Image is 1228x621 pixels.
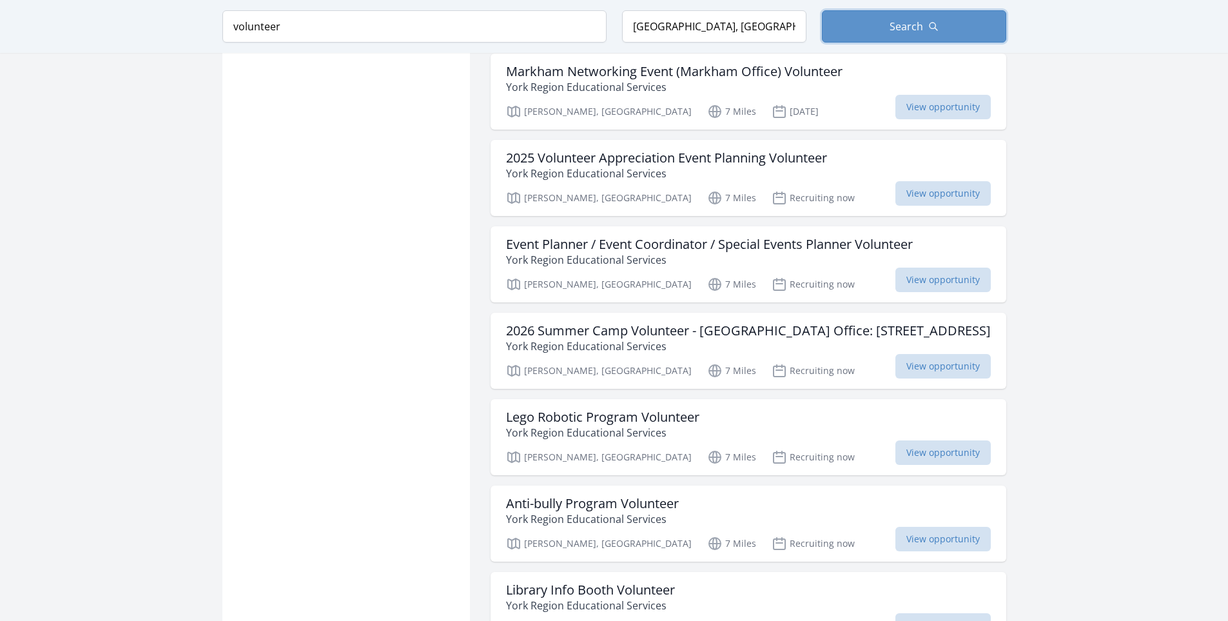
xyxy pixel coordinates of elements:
[506,339,991,354] p: York Region Educational Services
[707,190,756,206] p: 7 Miles
[491,54,1006,130] a: Markham Networking Event (Markham Office) Volunteer York Region Educational Services [PERSON_NAME...
[772,536,855,551] p: Recruiting now
[772,104,819,119] p: [DATE]
[506,104,692,119] p: [PERSON_NAME], [GEOGRAPHIC_DATA]
[222,10,607,43] input: Keyword
[895,181,991,206] span: View opportunity
[506,598,675,613] p: York Region Educational Services
[707,104,756,119] p: 7 Miles
[707,449,756,465] p: 7 Miles
[506,150,827,166] h3: 2025 Volunteer Appreciation Event Planning Volunteer
[506,511,679,527] p: York Region Educational Services
[491,313,1006,389] a: 2026 Summer Camp Volunteer - [GEOGRAPHIC_DATA] Office: [STREET_ADDRESS] York Region Educational S...
[506,79,843,95] p: York Region Educational Services
[890,19,923,34] span: Search
[491,140,1006,216] a: 2025 Volunteer Appreciation Event Planning Volunteer York Region Educational Services [PERSON_NAM...
[506,536,692,551] p: [PERSON_NAME], [GEOGRAPHIC_DATA]
[506,252,913,268] p: York Region Educational Services
[895,268,991,292] span: View opportunity
[506,496,679,511] h3: Anti-bully Program Volunteer
[707,536,756,551] p: 7 Miles
[506,277,692,292] p: [PERSON_NAME], [GEOGRAPHIC_DATA]
[822,10,1006,43] button: Search
[895,527,991,551] span: View opportunity
[506,166,827,181] p: York Region Educational Services
[491,226,1006,302] a: Event Planner / Event Coordinator / Special Events Planner Volunteer York Region Educational Serv...
[707,277,756,292] p: 7 Miles
[506,409,699,425] h3: Lego Robotic Program Volunteer
[895,354,991,379] span: View opportunity
[772,190,855,206] p: Recruiting now
[622,10,806,43] input: Location
[491,399,1006,475] a: Lego Robotic Program Volunteer York Region Educational Services [PERSON_NAME], [GEOGRAPHIC_DATA] ...
[506,190,692,206] p: [PERSON_NAME], [GEOGRAPHIC_DATA]
[707,363,756,379] p: 7 Miles
[772,363,855,379] p: Recruiting now
[895,440,991,465] span: View opportunity
[506,363,692,379] p: [PERSON_NAME], [GEOGRAPHIC_DATA]
[772,449,855,465] p: Recruiting now
[506,449,692,465] p: [PERSON_NAME], [GEOGRAPHIC_DATA]
[506,237,913,252] h3: Event Planner / Event Coordinator / Special Events Planner Volunteer
[772,277,855,292] p: Recruiting now
[506,425,699,440] p: York Region Educational Services
[491,486,1006,562] a: Anti-bully Program Volunteer York Region Educational Services [PERSON_NAME], [GEOGRAPHIC_DATA] 7 ...
[895,95,991,119] span: View opportunity
[506,582,675,598] h3: Library Info Booth Volunteer
[506,64,843,79] h3: Markham Networking Event (Markham Office) Volunteer
[506,323,991,339] h3: 2026 Summer Camp Volunteer - [GEOGRAPHIC_DATA] Office: [STREET_ADDRESS]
